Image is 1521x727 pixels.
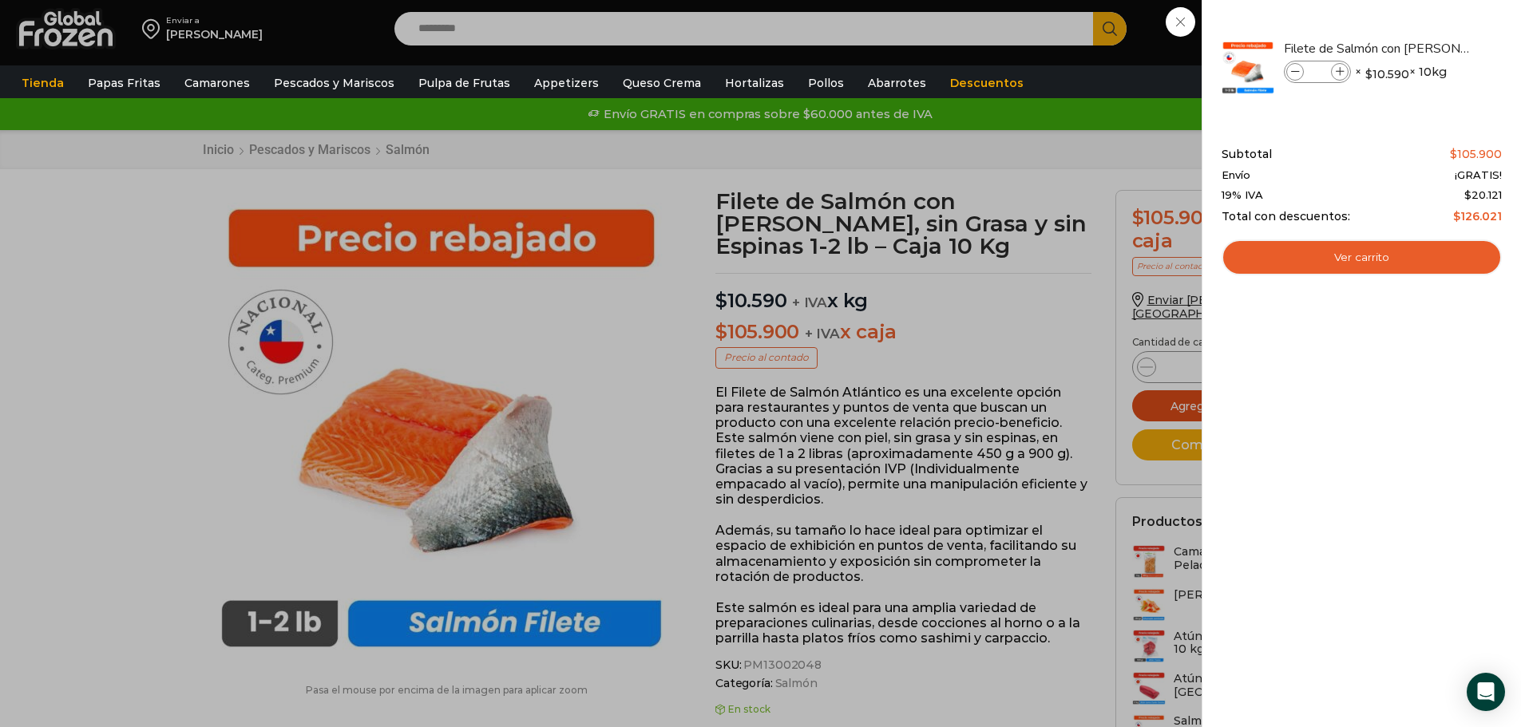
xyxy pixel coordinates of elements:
[1365,66,1409,82] bdi: 10.590
[1222,148,1272,161] span: Subtotal
[1305,63,1329,81] input: Product quantity
[1355,61,1447,83] span: × × 10kg
[1467,673,1505,711] div: Open Intercom Messenger
[14,68,72,98] a: Tienda
[1222,169,1250,182] span: Envío
[1455,169,1502,182] span: ¡GRATIS!
[1453,209,1460,223] span: $
[1222,210,1350,223] span: Total con descuentos:
[1453,209,1502,223] bdi: 126.021
[410,68,518,98] a: Pulpa de Frutas
[1284,40,1474,57] a: Filete de Salmón con [PERSON_NAME], sin Grasa y sin Espinas 1-2 lb – Caja 10 Kg
[717,68,792,98] a: Hortalizas
[860,68,934,98] a: Abarrotes
[615,68,709,98] a: Queso Crema
[800,68,852,98] a: Pollos
[942,68,1032,98] a: Descuentos
[80,68,168,98] a: Papas Fritas
[1222,239,1502,276] a: Ver carrito
[526,68,607,98] a: Appetizers
[176,68,258,98] a: Camarones
[1464,188,1471,201] span: $
[1464,188,1502,201] span: 20.121
[266,68,402,98] a: Pescados y Mariscos
[1222,189,1263,202] span: 19% IVA
[1450,147,1502,161] bdi: 105.900
[1365,66,1372,82] span: $
[1450,147,1457,161] span: $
